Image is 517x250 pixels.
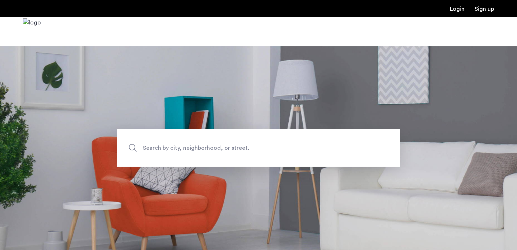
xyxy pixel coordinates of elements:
[450,6,465,12] a: Login
[23,18,41,45] img: logo
[475,6,494,12] a: Registration
[143,143,341,153] span: Search by city, neighborhood, or street.
[117,129,400,167] input: Apartment Search
[23,18,41,45] a: Cazamio Logo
